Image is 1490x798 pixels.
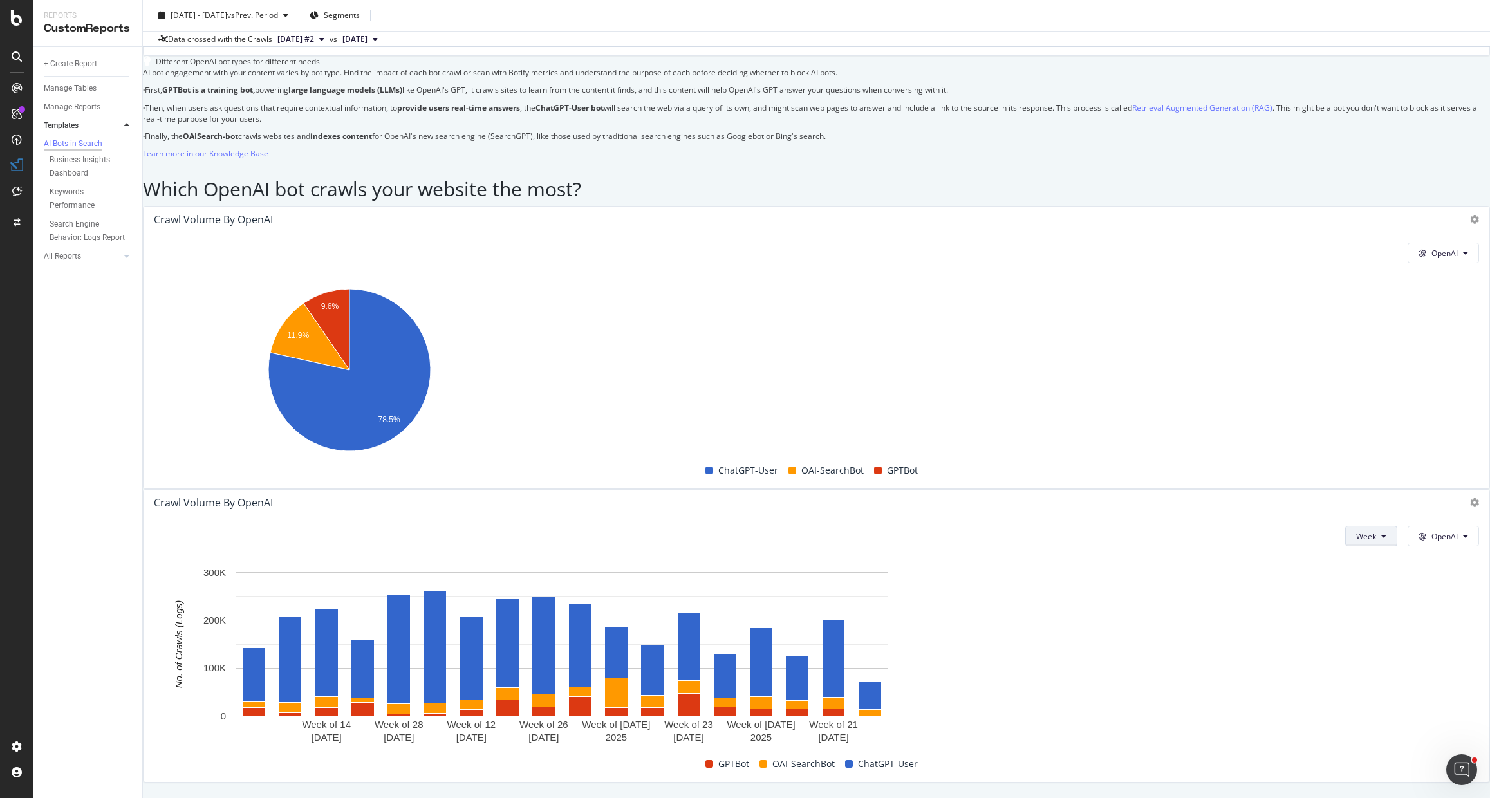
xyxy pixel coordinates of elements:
a: Business Insights Dashboard [50,153,133,180]
p: Finally, the crawls websites and for OpenAI's new search engine (SearchGPT), like those used by t... [143,131,1490,142]
text: 9.6% [321,302,339,311]
div: Business Insights Dashboard [50,153,124,180]
strong: large language models (LLMs) [288,84,402,95]
a: AI Bots in Search [44,138,133,151]
text: Week of 28 [375,719,424,730]
span: OAI-SearchBot [801,463,864,478]
span: vs Prev. Period [227,10,278,21]
div: Crawl Volume by OpenAIWeekOpenAIA chart.GPTBotOAI-SearchBotChatGPT-User [143,489,1490,783]
span: Week [1356,531,1376,542]
a: Manage Tables [44,82,133,95]
text: [DATE] [312,732,342,743]
p: First, powering like OpenAI's GPT, it crawls sites to learn from the content it finds, and this c... [143,84,1490,95]
div: Different OpenAI bot types for different needsAI bot engagement with your content varies by bot t... [143,56,1490,165]
strong: indexes content [310,131,372,142]
text: [DATE] [384,732,414,743]
strong: GPTBot is a training bot, [162,84,255,95]
span: vs [330,33,337,45]
text: 200K [203,615,226,626]
button: OpenAI [1408,526,1479,546]
h2: Which OpenAI bot crawls your website the most? [143,178,1490,199]
div: AI Bots in Search [44,138,102,149]
text: Week of 12 [447,719,496,730]
text: 2025 [606,732,627,743]
div: CustomReports [44,21,132,36]
strong: · [143,84,145,95]
text: [DATE] [818,732,848,743]
div: Crawl Volume by OpenAI [154,213,273,226]
text: 2025 [750,732,772,743]
div: Manage Tables [44,82,97,95]
div: + Create Report [44,57,97,71]
text: Week of [DATE] [727,719,795,730]
iframe: Intercom live chat [1446,754,1477,785]
div: Manage Reports [44,100,100,114]
span: [DATE] - [DATE] [171,10,227,21]
text: Week of 23 [664,719,713,730]
text: 100K [203,663,226,674]
p: AI bot engagement with your content varies by bot type. Find the impact of each bot crawl or scan... [143,67,1490,78]
div: Data crossed with the Crawls [168,33,272,45]
div: All Reports [44,250,81,263]
strong: OAISearch-bot [183,131,238,142]
div: Keywords Performance [50,185,122,212]
span: OpenAI [1431,248,1458,259]
div: Search Engine Behavior: Logs Report [50,218,126,245]
span: GPTBot [718,756,749,772]
span: 2025 Mar. 29th [342,33,368,45]
strong: provide users real-time answers [397,102,520,113]
div: Crawl Volume by OpenAIOpenAIA chart.ChatGPT-UserOAI-SearchBotGPTBot [143,206,1490,489]
a: Manage Reports [44,100,133,114]
span: Segments [324,10,360,21]
div: Templates [44,119,79,133]
a: + Create Report [44,57,133,71]
div: Crawl Volume by OpenAI [154,496,273,509]
button: OpenAI [1408,243,1479,263]
text: No. of Crawls (Logs) [173,600,184,689]
span: GPTBot [887,463,918,478]
span: 2025 Jul. 30th #2 [277,33,314,45]
text: Week of 21 [809,719,858,730]
a: Retrieval Augmented Generation (RAG) [1132,102,1272,113]
button: [DATE] - [DATE]vsPrev. Period [153,5,293,26]
p: Then, when users ask questions that require contextual information, to , the will search the web ... [143,102,1490,124]
a: Learn more in our Knowledge Base [143,148,268,159]
text: Week of [DATE] [582,719,650,730]
span: ChatGPT-User [858,756,918,772]
strong: · [143,131,145,142]
a: All Reports [44,250,120,263]
span: ChatGPT-User [718,463,778,478]
button: Week [1345,526,1397,546]
text: [DATE] [456,732,487,743]
text: Week of 14 [302,719,351,730]
a: Search Engine Behavior: Logs Report [50,218,133,245]
text: [DATE] [528,732,559,743]
div: Different OpenAI bot types for different needs [156,56,320,67]
text: Week of 26 [519,719,568,730]
svg: A chart. [154,566,970,746]
a: Keywords Performance [50,185,133,212]
text: 0 [221,710,226,721]
text: 300K [203,567,226,578]
strong: ChatGPT-User bot [535,102,604,113]
button: Segments [304,5,365,26]
text: [DATE] [673,732,703,743]
text: 78.5% [378,415,400,424]
div: Reports [44,10,132,21]
span: OAI-SearchBot [772,756,835,772]
span: OpenAI [1431,531,1458,542]
strong: · [143,102,145,113]
button: [DATE] [337,32,383,47]
svg: A chart. [154,283,546,463]
a: Templates [44,119,120,133]
text: 11.9% [287,331,309,340]
button: [DATE] #2 [272,32,330,47]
